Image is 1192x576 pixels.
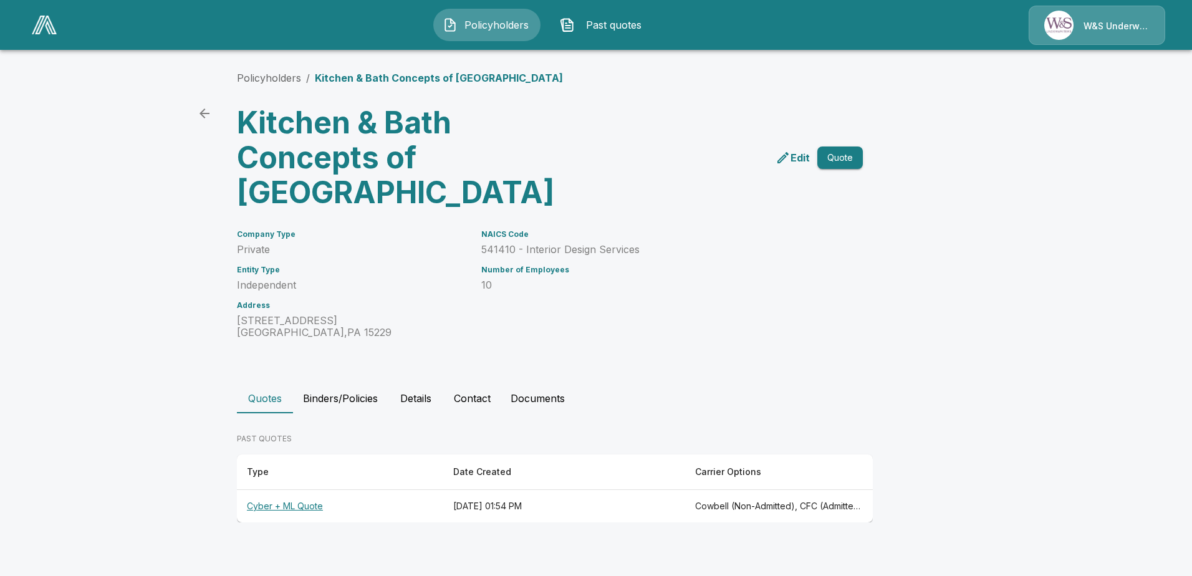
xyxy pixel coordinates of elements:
[388,383,444,413] button: Details
[501,383,575,413] button: Documents
[685,454,873,490] th: Carrier Options
[433,9,541,41] button: Policyholders IconPolicyholders
[293,383,388,413] button: Binders/Policies
[237,279,466,291] p: Independent
[791,150,810,165] p: Edit
[773,148,812,168] a: edit
[443,490,685,523] th: [DATE] 01:54 PM
[237,244,466,256] p: Private
[315,70,563,85] p: Kitchen & Bath Concepts of [GEOGRAPHIC_DATA]
[237,70,563,85] nav: breadcrumb
[237,383,955,413] div: policyholder tabs
[192,101,217,126] a: back
[32,16,57,34] img: AA Logo
[481,279,833,291] p: 10
[463,17,531,32] span: Policyholders
[237,490,443,523] th: Cyber + ML Quote
[481,266,833,274] h6: Number of Employees
[237,433,873,444] p: PAST QUOTES
[237,230,466,239] h6: Company Type
[237,315,466,338] p: [STREET_ADDRESS] [GEOGRAPHIC_DATA] , PA 15229
[580,17,648,32] span: Past quotes
[237,266,466,274] h6: Entity Type
[306,70,310,85] li: /
[237,72,301,84] a: Policyholders
[817,146,863,170] button: Quote
[237,454,873,522] table: responsive table
[237,454,443,490] th: Type
[560,17,575,32] img: Past quotes Icon
[550,9,658,41] button: Past quotes IconPast quotes
[481,230,833,239] h6: NAICS Code
[481,244,833,256] p: 541410 - Interior Design Services
[237,301,466,310] h6: Address
[443,17,458,32] img: Policyholders Icon
[237,383,293,413] button: Quotes
[237,105,545,210] h3: Kitchen & Bath Concepts of [GEOGRAPHIC_DATA]
[685,490,873,523] th: Cowbell (Non-Admitted), CFC (Admitted), Coalition (Admitted), Tokio Marine TMHCC (Non-Admitted), ...
[443,454,685,490] th: Date Created
[444,383,501,413] button: Contact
